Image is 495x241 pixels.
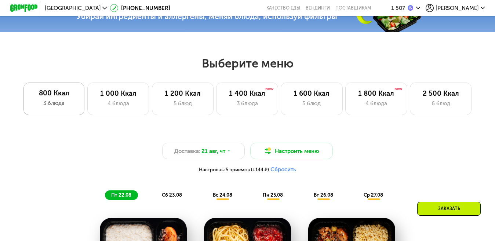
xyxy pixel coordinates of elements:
span: сб 23.08 [162,192,182,198]
span: Доставка: [174,147,200,155]
span: вс 24.08 [213,192,232,198]
span: пн 25.08 [263,192,283,198]
h2: Выберите меню [22,56,473,71]
div: 5 блюд [159,99,206,107]
div: 1 400 Ккал [223,90,271,98]
div: 1 600 Ккал [288,90,335,98]
div: 4 блюда [95,99,142,107]
span: 21 авг, чт [201,147,225,155]
span: [GEOGRAPHIC_DATA] [45,6,101,11]
div: 3 блюда [30,99,77,107]
div: 6 блюд [417,99,465,107]
span: вт 26.08 [314,192,333,198]
span: ср 27.08 [364,192,383,198]
a: [PHONE_NUMBER] [110,4,170,12]
div: 5 блюд [288,99,335,107]
div: 800 Ккал [30,89,77,97]
a: Качество еды [266,6,300,11]
button: Настроить меню [250,143,333,159]
div: 1 507 [391,6,405,11]
span: Настроены 5 приемов (+144 ₽) [199,167,269,172]
div: 1 200 Ккал [159,90,206,98]
div: 4 блюда [353,99,400,107]
div: 3 блюда [223,99,271,107]
div: 1 000 Ккал [95,90,142,98]
div: поставщикам [335,6,371,11]
div: 2 500 Ккал [417,90,465,98]
span: пт 22.08 [111,192,131,198]
span: [PERSON_NAME] [436,6,479,11]
div: 1 800 Ккал [353,90,400,98]
div: Заказать [417,202,481,216]
a: Вендинги [306,6,330,11]
button: Сбросить [270,166,296,173]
